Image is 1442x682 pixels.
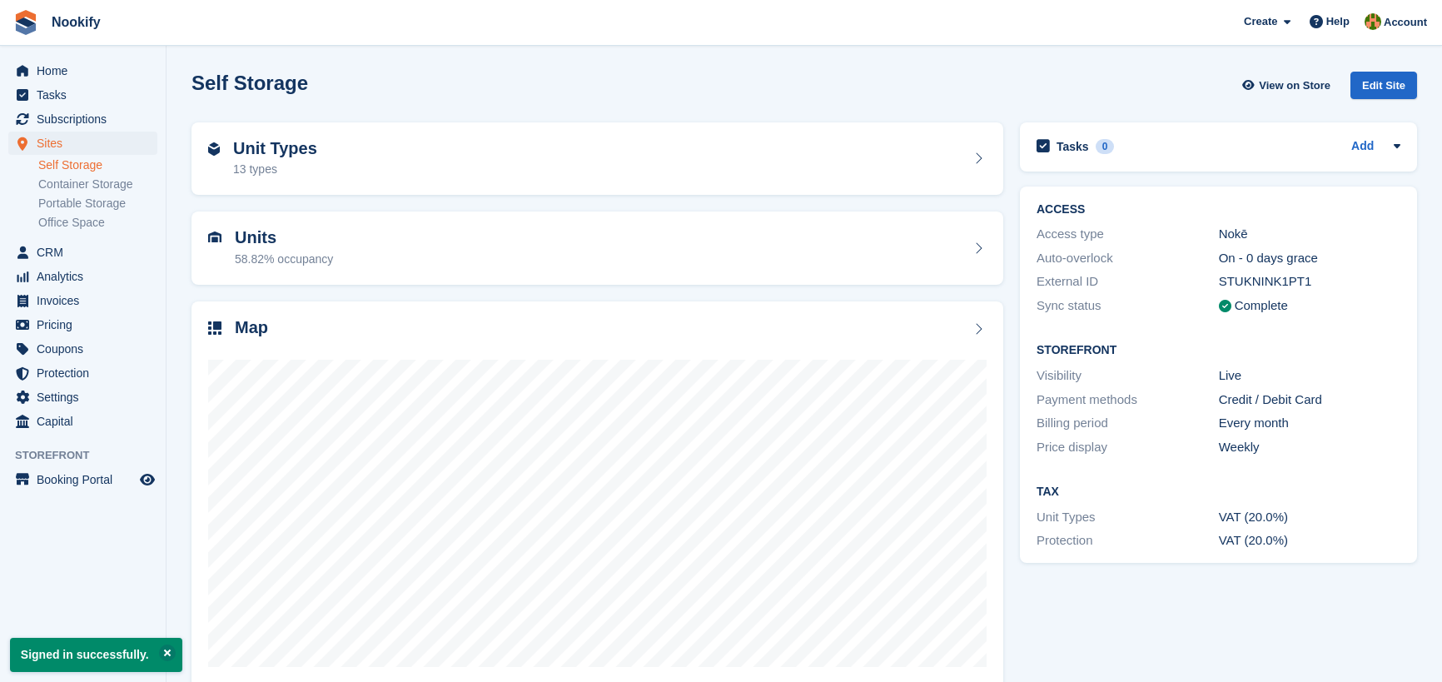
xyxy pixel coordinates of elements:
span: Pricing [37,313,137,336]
div: On - 0 days grace [1219,249,1401,268]
span: Analytics [37,265,137,288]
h2: Self Storage [191,72,308,94]
a: menu [8,241,157,264]
div: Access type [1037,225,1219,244]
div: 58.82% occupancy [235,251,333,268]
a: Nookify [45,8,107,36]
a: menu [8,361,157,385]
div: Credit / Debit Card [1219,391,1401,410]
div: Weekly [1219,438,1401,457]
div: Price display [1037,438,1219,457]
div: Edit Site [1350,72,1417,99]
a: menu [8,59,157,82]
img: stora-icon-8386f47178a22dfd0bd8f6a31ec36ba5ce8667c1dd55bd0f319d3a0aa187defe.svg [13,10,38,35]
div: Auto-overlock [1037,249,1219,268]
span: Help [1326,13,1350,30]
div: Unit Types [1037,508,1219,527]
a: Self Storage [38,157,157,173]
div: 0 [1096,139,1115,154]
a: menu [8,265,157,288]
a: menu [8,132,157,155]
span: CRM [37,241,137,264]
h2: Unit Types [233,139,317,158]
span: Tasks [37,83,137,107]
div: Payment methods [1037,391,1219,410]
a: menu [8,386,157,409]
a: View on Store [1240,72,1337,99]
h2: ACCESS [1037,203,1400,217]
a: menu [8,410,157,433]
span: Settings [37,386,137,409]
div: Nokē [1219,225,1401,244]
a: menu [8,107,157,131]
a: Container Storage [38,177,157,192]
span: Account [1384,14,1427,31]
span: Sites [37,132,137,155]
a: Add [1351,137,1374,157]
span: Capital [37,410,137,433]
p: Signed in successfully. [10,638,182,672]
div: Billing period [1037,414,1219,433]
img: unit-type-icn-2b2737a686de81e16bb02015468b77c625bbabd49415b5ef34ead5e3b44a266d.svg [208,142,220,156]
h2: Storefront [1037,344,1400,357]
div: Every month [1219,414,1401,433]
span: Invoices [37,289,137,312]
a: menu [8,313,157,336]
span: Create [1244,13,1277,30]
div: Protection [1037,531,1219,550]
a: menu [8,289,157,312]
span: Storefront [15,447,166,464]
a: Portable Storage [38,196,157,212]
a: Office Space [38,215,157,231]
a: menu [8,337,157,361]
a: Edit Site [1350,72,1417,106]
div: STUKNINK1PT1 [1219,272,1401,291]
a: Preview store [137,470,157,490]
a: Units 58.82% occupancy [191,212,1003,285]
div: VAT (20.0%) [1219,508,1401,527]
div: 13 types [233,161,317,178]
img: map-icn-33ee37083ee616e46c38cad1a60f524a97daa1e2b2c8c0bc3eb3415660979fc1.svg [208,321,221,335]
span: Subscriptions [37,107,137,131]
img: unit-icn-7be61d7bf1b0ce9d3e12c5938cc71ed9869f7b940bace4675aadf7bd6d80202e.svg [208,231,221,243]
h2: Units [235,228,333,247]
div: VAT (20.0%) [1219,531,1401,550]
div: External ID [1037,272,1219,291]
div: Visibility [1037,366,1219,386]
span: View on Store [1259,77,1330,94]
a: menu [8,83,157,107]
h2: Tax [1037,485,1400,499]
div: Live [1219,366,1401,386]
a: menu [8,468,157,491]
span: Home [37,59,137,82]
span: Booking Portal [37,468,137,491]
div: Sync status [1037,296,1219,316]
span: Coupons [37,337,137,361]
a: Unit Types 13 types [191,122,1003,196]
div: Complete [1235,296,1288,316]
img: Tim [1365,13,1381,30]
h2: Tasks [1057,139,1089,154]
h2: Map [235,318,268,337]
span: Protection [37,361,137,385]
